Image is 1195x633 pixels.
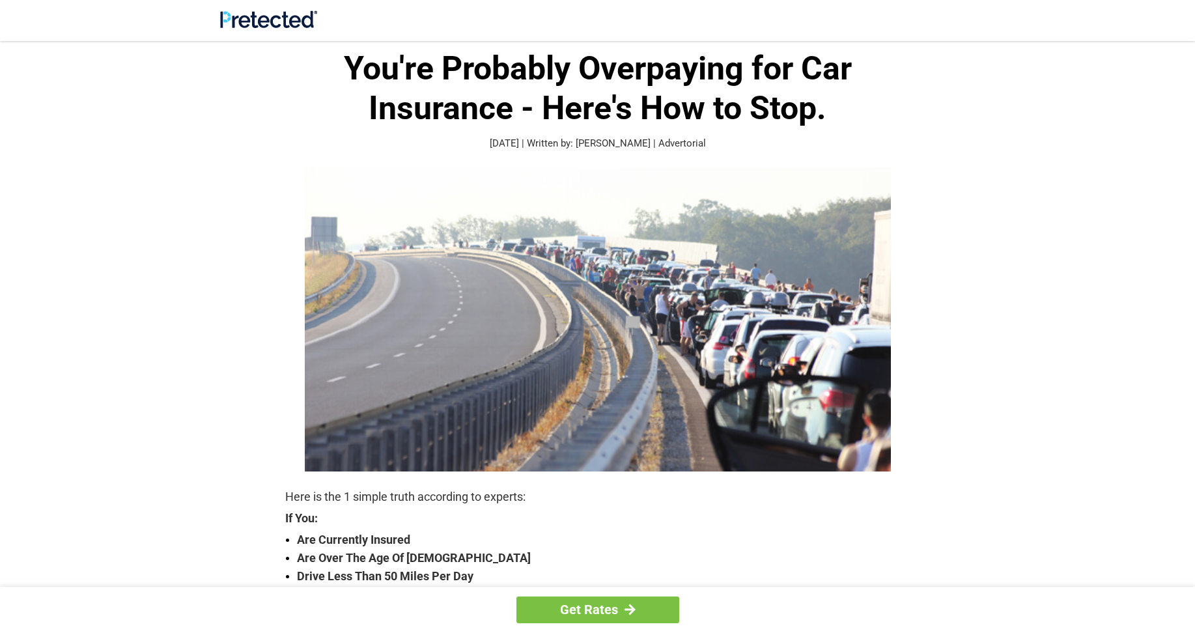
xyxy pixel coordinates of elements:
strong: Are Over The Age Of [DEMOGRAPHIC_DATA] [297,549,910,567]
p: Here is the 1 simple truth according to experts: [285,488,910,506]
strong: Are Currently Insured [297,531,910,549]
a: Get Rates [516,597,679,623]
strong: Live In A Qualified Zip Code [297,585,910,604]
strong: Drive Less Than 50 Miles Per Day [297,567,910,585]
a: Site Logo [220,18,317,31]
img: Site Logo [220,10,317,28]
p: [DATE] | Written by: [PERSON_NAME] | Advertorial [285,136,910,151]
strong: If You: [285,513,910,524]
h1: You're Probably Overpaying for Car Insurance - Here's How to Stop. [285,49,910,128]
